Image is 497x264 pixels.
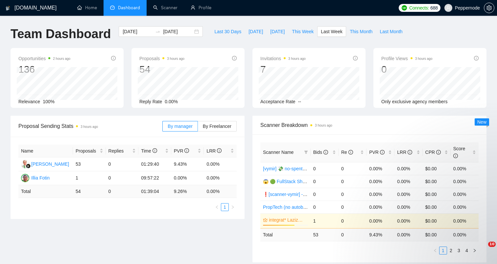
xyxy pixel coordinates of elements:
[381,99,448,104] span: Only exclusive agency members
[475,242,490,257] iframe: Intercom live chat
[21,175,50,180] a: IFIllia Fotin
[477,119,486,125] span: New
[488,242,496,247] span: 10
[73,145,106,157] th: Proposals
[155,29,160,34] span: to
[288,57,306,60] time: 3 hours ago
[77,5,97,11] a: homeHome
[484,3,494,13] button: setting
[73,185,106,198] td: 54
[311,201,339,213] td: 0
[367,188,394,201] td: 0.00%
[430,4,438,12] span: 688
[263,218,268,222] span: crown
[346,26,376,37] button: This Month
[341,150,353,155] span: Re
[18,145,73,157] th: Name
[138,157,171,171] td: 01:29:40
[402,5,407,11] img: upwork-logo.png
[263,179,332,184] a: 😱 🟢 FullStack Shockingly 10/01
[484,5,494,11] span: setting
[232,56,237,60] span: info-circle
[73,157,106,171] td: 53
[453,146,465,158] span: Score
[231,205,235,209] span: right
[423,175,451,188] td: $0.00
[76,147,98,155] span: Proposals
[31,174,50,181] div: Illia Fotin
[303,147,309,157] span: filter
[431,247,439,254] li: Previous Page
[153,5,177,11] a: searchScanner
[367,228,394,241] td: 9.43 %
[215,205,219,209] span: left
[214,28,241,35] span: Last 30 Days
[18,63,70,76] div: 136
[106,157,139,171] td: 0
[263,166,314,171] a: [vymir] 💸 no-spent saas
[153,148,157,153] span: info-circle
[311,162,339,175] td: 0
[455,247,462,254] a: 3
[26,164,31,168] img: gigradar-bm.png
[171,185,204,198] td: 9.26 %
[204,185,237,198] td: 0.00 %
[451,175,479,188] td: 0.00%
[260,121,479,129] span: Scanner Breakdown
[436,150,441,155] span: info-circle
[380,28,402,35] span: Last Month
[191,5,211,11] a: userProfile
[221,203,229,211] li: 1
[260,55,306,62] span: Invitations
[376,26,406,37] button: Last Month
[367,175,394,188] td: 0.00%
[171,171,204,185] td: 0.00%
[311,228,339,241] td: 53
[155,29,160,34] span: swap-right
[455,247,463,254] li: 3
[439,247,447,254] a: 1
[221,204,228,211] a: 1
[184,148,189,153] span: info-circle
[163,28,193,35] input: End date
[313,150,328,155] span: Bids
[106,145,139,157] th: Replies
[110,5,115,10] span: dashboard
[380,150,385,155] span: info-circle
[408,150,412,155] span: info-circle
[409,4,429,12] span: Connects:
[292,28,314,35] span: This Week
[451,188,479,201] td: 0.00%
[311,175,339,188] td: 0
[367,201,394,213] td: 0.00%
[304,150,308,154] span: filter
[260,99,296,104] span: Acceptance Rate
[73,171,106,185] td: 1
[397,150,412,155] span: LRR
[263,150,294,155] span: Scanner Name
[353,56,358,60] span: info-circle
[123,28,153,35] input: Start date
[367,162,394,175] td: 0.00%
[369,150,385,155] span: PVR
[394,188,422,201] td: 0.00%
[18,185,73,198] td: Total
[204,157,237,171] td: 0.00%
[463,247,470,254] a: 4
[447,247,455,254] li: 2
[165,99,178,104] span: 0.00%
[415,57,433,60] time: 3 hours ago
[339,162,367,175] td: 0
[106,185,139,198] td: 0
[53,57,70,60] time: 2 hours ago
[18,122,162,130] span: Proposal Sending Stats
[339,228,367,241] td: 0
[350,28,372,35] span: This Month
[321,28,343,35] span: Last Week
[106,171,139,185] td: 0
[381,63,433,76] div: 0
[323,150,328,155] span: info-circle
[381,55,433,62] span: Profile Views
[6,3,10,13] img: logo
[211,26,245,37] button: Last 30 Days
